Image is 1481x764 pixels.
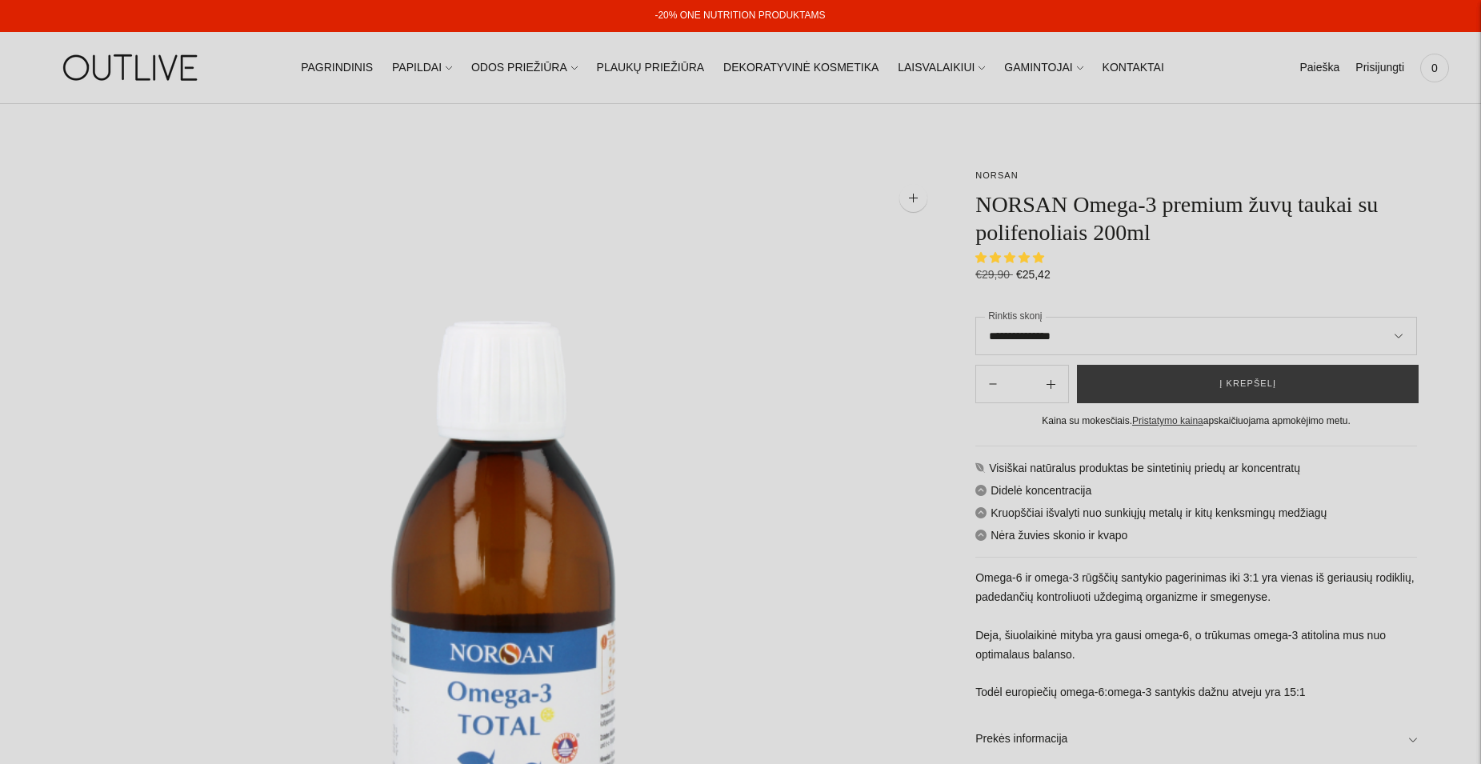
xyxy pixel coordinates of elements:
p: Omega-6 ir omega-3 rūgščių santykio pagerinimas iki 3:1 yra vienas iš geriausių rodiklių, padedan... [975,569,1417,703]
img: OUTLIVE [32,40,232,95]
a: ODOS PRIEŽIŪRA [471,50,578,86]
a: Pristatymo kaina [1132,415,1203,426]
a: 0 [1420,50,1449,86]
s: €29,90 [975,268,1013,281]
a: Prisijungti [1355,50,1404,86]
a: NORSAN [975,170,1019,180]
a: GAMINTOJAI [1004,50,1083,86]
input: Product quantity [1010,373,1034,396]
a: -20% ONE NUTRITION PRODUKTAMS [654,10,825,21]
a: DEKORATYVINĖ KOSMETIKA [723,50,879,86]
div: Kaina su mokesčiais. apskaičiuojama apmokėjimo metu. [975,413,1417,430]
button: Į krepšelį [1077,365,1419,403]
span: €25,42 [1016,268,1051,281]
button: Add product quantity [976,365,1010,403]
span: 0 [1423,57,1446,79]
a: PLAUKŲ PRIEŽIŪRA [597,50,705,86]
span: Į krepšelį [1219,376,1276,392]
h1: NORSAN Omega-3 premium žuvų taukai su polifenoliais 200ml [975,190,1417,246]
span: 5.00 stars [975,251,1047,264]
button: Subtract product quantity [1034,365,1068,403]
a: KONTAKTAI [1103,50,1164,86]
a: PAGRINDINIS [301,50,373,86]
a: Paieška [1299,50,1339,86]
a: PAPILDAI [392,50,452,86]
a: LAISVALAIKIUI [898,50,985,86]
